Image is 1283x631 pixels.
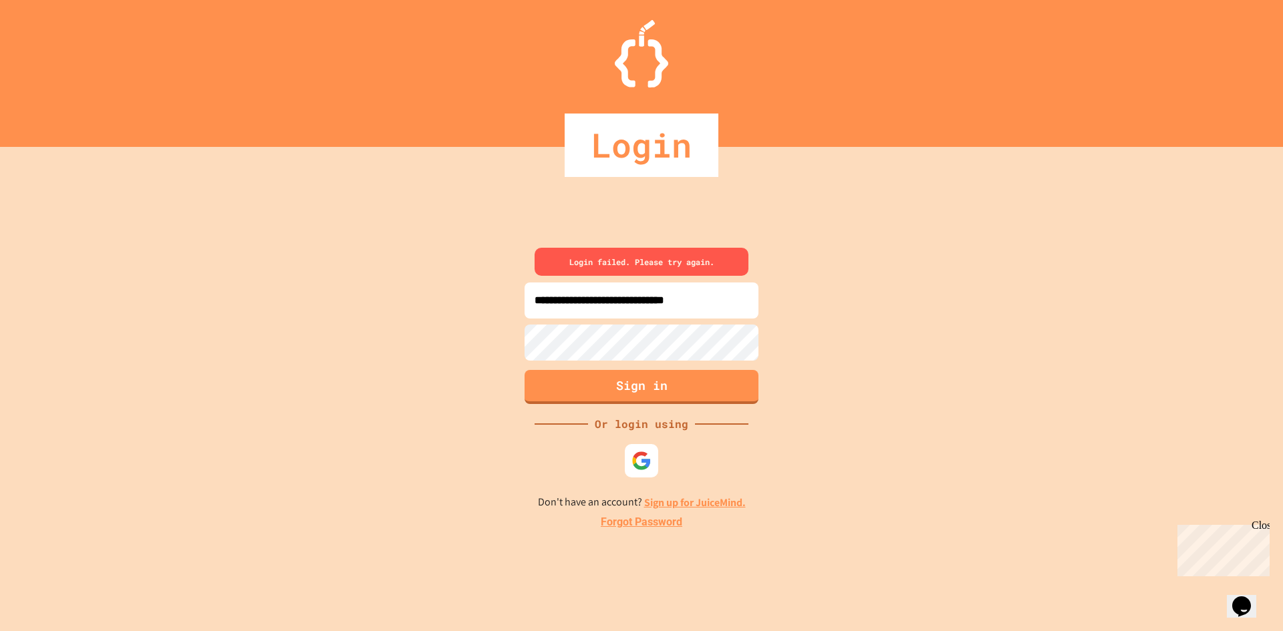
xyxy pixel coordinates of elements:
div: Login failed. Please try again. [535,248,748,276]
a: Forgot Password [601,514,682,530]
a: Sign up for JuiceMind. [644,495,746,509]
div: Chat with us now!Close [5,5,92,85]
iframe: chat widget [1172,519,1270,576]
div: Login [565,114,718,177]
img: google-icon.svg [631,451,652,471]
div: Or login using [588,416,695,432]
img: Logo.svg [615,20,668,87]
iframe: chat widget [1227,578,1270,618]
button: Sign in [525,370,758,404]
p: Don't have an account? [538,494,746,511]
